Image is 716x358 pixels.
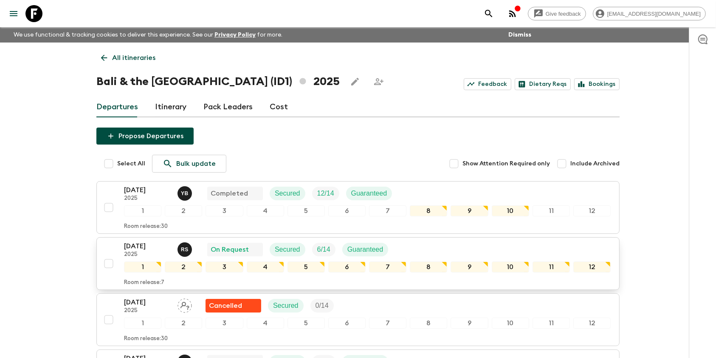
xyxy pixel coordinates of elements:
[492,261,529,273] div: 10
[96,181,620,234] button: [DATE]2025Yogi Bear (Indra Prayogi)CompletedSecuredTrip FillGuaranteed123456789101112Room release:30
[96,128,194,145] button: Propose Departures
[96,97,138,117] a: Departures
[206,205,243,216] div: 3
[124,318,161,329] div: 1
[480,5,497,22] button: search adventures
[176,159,216,169] p: Bulk update
[124,307,171,314] p: 2025
[451,261,488,273] div: 9
[593,7,706,20] div: [EMAIL_ADDRESS][DOMAIN_NAME]
[178,189,194,196] span: Yogi Bear (Indra Prayogi)
[369,205,406,216] div: 7
[310,299,334,313] div: Trip Fill
[328,261,366,273] div: 6
[351,188,387,199] p: Guaranteed
[117,159,145,168] span: Select All
[275,188,300,199] p: Secured
[247,318,284,329] div: 4
[312,243,335,256] div: Trip Fill
[464,78,511,90] a: Feedback
[124,261,161,273] div: 1
[178,301,192,308] span: Assign pack leader
[370,73,387,90] span: Share this itinerary
[211,244,249,255] p: On Request
[347,73,364,90] button: Edit this itinerary
[10,27,286,43] p: We use functional & tracking cookies to deliver this experience. See our for more.
[203,97,253,117] a: Pack Leaders
[181,246,189,253] p: R S
[533,318,570,329] div: 11
[506,29,533,41] button: Dismiss
[214,32,256,38] a: Privacy Policy
[96,293,620,346] button: [DATE]2025Assign pack leaderFlash Pack cancellationSecuredTrip Fill123456789101112Room release:30
[96,49,160,66] a: All itineraries
[247,205,284,216] div: 4
[347,244,383,255] p: Guaranteed
[270,243,305,256] div: Secured
[209,301,242,311] p: Cancelled
[178,245,194,252] span: Raka Sanjaya
[369,318,406,329] div: 7
[165,261,202,273] div: 2
[124,185,171,195] p: [DATE]
[206,299,261,313] div: Flash Pack cancellation
[312,187,339,200] div: Trip Fill
[492,318,529,329] div: 10
[570,159,620,168] span: Include Archived
[124,195,171,202] p: 2025
[410,205,447,216] div: 8
[288,205,325,216] div: 5
[96,73,340,90] h1: Bali & the [GEOGRAPHIC_DATA] (ID1) 2025
[155,97,186,117] a: Itinerary
[533,205,570,216] div: 11
[451,205,488,216] div: 9
[206,318,243,329] div: 3
[328,318,366,329] div: 6
[96,237,620,290] button: [DATE]2025Raka SanjayaOn RequestSecuredTrip FillGuaranteed123456789101112Room release:7
[574,78,620,90] a: Bookings
[603,11,705,17] span: [EMAIL_ADDRESS][DOMAIN_NAME]
[270,187,305,200] div: Secured
[573,318,611,329] div: 12
[288,261,325,273] div: 5
[211,188,248,199] p: Completed
[124,223,168,230] p: Room release: 30
[316,301,329,311] p: 0 / 14
[369,261,406,273] div: 7
[268,299,304,313] div: Secured
[273,301,299,311] p: Secured
[328,205,366,216] div: 6
[541,11,586,17] span: Give feedback
[124,279,164,286] p: Room release: 7
[462,159,550,168] span: Show Attention Required only
[573,205,611,216] div: 12
[492,205,529,216] div: 10
[410,261,447,273] div: 8
[124,205,161,216] div: 1
[317,244,330,255] p: 6 / 14
[533,261,570,273] div: 11
[275,244,300,255] p: Secured
[112,53,155,63] p: All itineraries
[288,318,325,329] div: 5
[247,261,284,273] div: 4
[5,5,22,22] button: menu
[451,318,488,329] div: 9
[124,251,171,258] p: 2025
[165,318,202,329] div: 2
[124,297,171,307] p: [DATE]
[165,205,202,216] div: 2
[317,188,334,199] p: 12 / 14
[410,318,447,329] div: 8
[528,7,586,20] a: Give feedback
[206,261,243,273] div: 3
[515,78,571,90] a: Dietary Reqs
[152,155,226,173] a: Bulk update
[124,335,168,342] p: Room release: 30
[124,241,171,251] p: [DATE]
[178,242,194,257] button: RS
[573,261,611,273] div: 12
[270,97,288,117] a: Cost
